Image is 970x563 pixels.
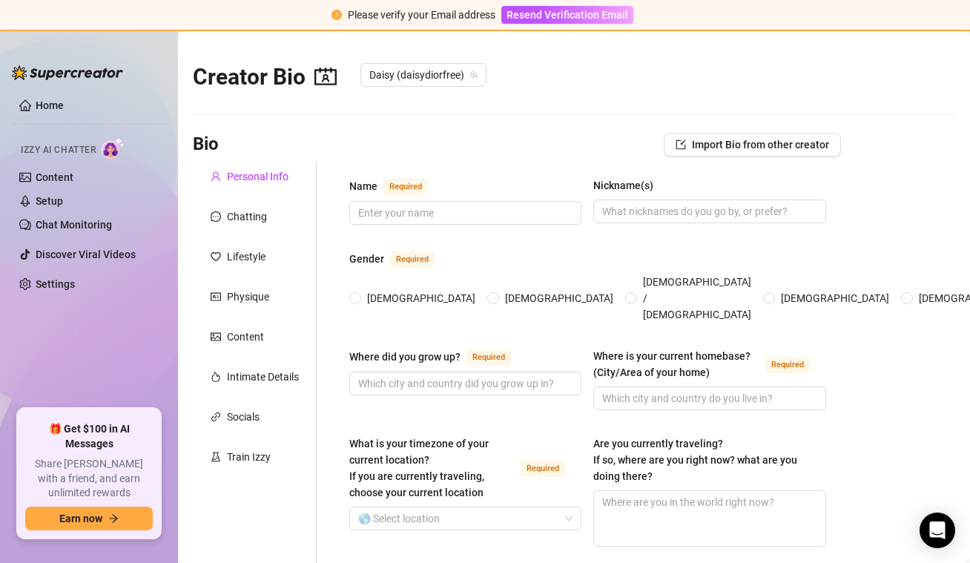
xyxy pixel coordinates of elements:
span: Required [390,251,435,268]
span: Required [383,179,428,195]
input: Name [358,205,570,221]
a: Discover Viral Videos [36,248,136,260]
span: import [676,139,686,150]
div: Open Intercom Messenger [920,513,955,548]
span: [DEMOGRAPHIC_DATA] [499,290,619,306]
label: Name [349,177,444,195]
div: Physique [227,289,269,305]
h2: Creator Bio [193,63,337,91]
span: Import Bio from other creator [692,139,829,151]
label: Where is your current homebase? (City/Area of your home) [593,348,825,381]
div: Gender [349,251,384,267]
h3: Bio [193,133,219,157]
span: [DEMOGRAPHIC_DATA] / [DEMOGRAPHIC_DATA] [637,274,757,323]
div: Please verify your Email address [348,7,495,23]
span: experiment [211,452,221,462]
input: Nickname(s) [602,203,814,220]
div: Where is your current homebase? (City/Area of your home) [593,348,759,381]
span: idcard [211,292,221,302]
span: exclamation-circle [331,10,342,20]
span: [DEMOGRAPHIC_DATA] [361,290,481,306]
span: message [211,211,221,222]
label: Gender [349,250,451,268]
img: AI Chatter [102,137,125,159]
span: Required [765,357,810,373]
span: Daisy (daisydiorfree) [369,64,478,86]
button: Earn nowarrow-right [25,507,153,530]
span: fire [211,372,221,382]
button: Import Bio from other creator [664,133,841,157]
span: arrow-right [108,513,119,524]
span: Izzy AI Chatter [21,143,96,157]
span: team [469,70,478,79]
label: Where did you grow up? [349,348,527,366]
input: Where did you grow up? [358,375,570,392]
span: 🎁 Get $100 in AI Messages [25,422,153,451]
span: picture [211,332,221,342]
button: Resend Verification Email [501,6,633,24]
span: Earn now [59,513,102,524]
span: Share [PERSON_NAME] with a friend, and earn unlimited rewards [25,457,153,501]
div: Socials [227,409,260,425]
span: What is your timezone of your current location? If you are currently traveling, choose your curre... [349,438,489,498]
div: Train Izzy [227,449,271,465]
span: contacts [314,65,337,88]
span: [DEMOGRAPHIC_DATA] [775,290,895,306]
span: Required [466,349,511,366]
img: logo-BBDzfeDw.svg [12,65,123,80]
div: Personal Info [227,168,288,185]
div: Content [227,329,264,345]
span: link [211,412,221,422]
span: Are you currently traveling? If so, where are you right now? what are you doing there? [593,438,797,482]
span: Resend Verification Email [507,9,628,21]
input: Where is your current homebase? (City/Area of your home) [602,390,814,406]
a: Chat Monitoring [36,219,112,231]
a: Home [36,99,64,111]
div: Nickname(s) [593,177,653,194]
span: heart [211,251,221,262]
div: Where did you grow up? [349,349,461,365]
a: Content [36,171,73,183]
div: Name [349,178,377,194]
div: Lifestyle [227,248,265,265]
label: Nickname(s) [593,177,664,194]
a: Setup [36,195,63,207]
div: Intimate Details [227,369,299,385]
div: Chatting [227,208,267,225]
a: Settings [36,278,75,290]
span: user [211,171,221,182]
span: Required [521,461,565,477]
